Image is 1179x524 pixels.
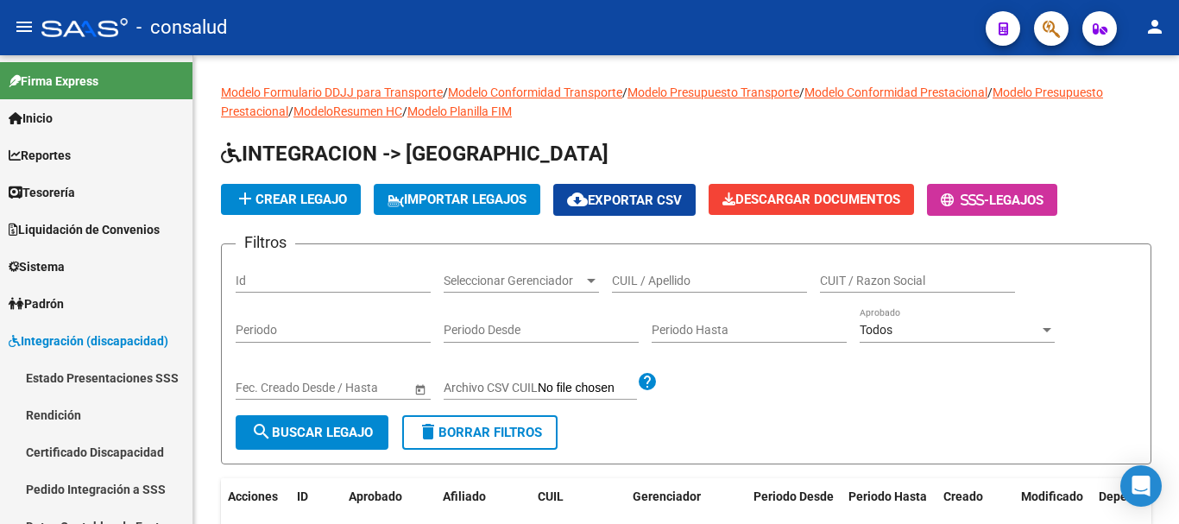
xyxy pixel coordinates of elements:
a: Modelo Presupuesto Transporte [627,85,799,99]
span: Aprobado [349,489,402,503]
a: Modelo Conformidad Prestacional [804,85,987,99]
span: Inicio [9,109,53,128]
mat-icon: delete [418,421,438,442]
div: Open Intercom Messenger [1120,465,1162,507]
button: IMPORTAR LEGAJOS [374,184,540,215]
button: Borrar Filtros [402,415,558,450]
span: Descargar Documentos [722,192,900,207]
mat-icon: search [251,421,272,442]
span: Crear Legajo [235,192,347,207]
span: Tesorería [9,183,75,202]
a: ModeloResumen HC [293,104,402,118]
span: Liquidación de Convenios [9,220,160,239]
span: Dependencia [1099,489,1171,503]
span: Firma Express [9,72,98,91]
span: Archivo CSV CUIL [444,381,538,395]
span: Periodo Desde [753,489,834,503]
span: Exportar CSV [567,193,682,208]
span: Afiliado [443,489,486,503]
span: Borrar Filtros [418,425,542,440]
span: Reportes [9,146,71,165]
span: Creado [943,489,983,503]
button: Buscar Legajo [236,415,388,450]
mat-icon: add [235,188,255,209]
span: CUIL [538,489,564,503]
span: ID [297,489,308,503]
span: - consalud [136,9,227,47]
button: Exportar CSV [553,184,696,216]
span: Sistema [9,257,65,276]
button: Descargar Documentos [709,184,914,215]
input: Fecha fin [313,381,398,395]
mat-icon: help [637,371,658,392]
a: Modelo Planilla FIM [407,104,512,118]
span: Legajos [989,193,1043,208]
span: Buscar Legajo [251,425,373,440]
a: Modelo Conformidad Transporte [448,85,622,99]
span: INTEGRACION -> [GEOGRAPHIC_DATA] [221,142,608,166]
span: Integración (discapacidad) [9,331,168,350]
span: Acciones [228,489,278,503]
span: Modificado [1021,489,1083,503]
h3: Filtros [236,230,295,255]
button: -Legajos [927,184,1057,216]
span: Periodo Hasta [848,489,927,503]
mat-icon: person [1144,16,1165,37]
input: Archivo CSV CUIL [538,381,637,396]
span: Padrón [9,294,64,313]
span: Todos [860,323,892,337]
button: Open calendar [411,380,429,398]
button: Crear Legajo [221,184,361,215]
span: Gerenciador [633,489,701,503]
mat-icon: menu [14,16,35,37]
span: Seleccionar Gerenciador [444,274,583,288]
span: - [941,193,989,208]
span: IMPORTAR LEGAJOS [388,192,526,207]
a: Modelo Formulario DDJJ para Transporte [221,85,443,99]
mat-icon: cloud_download [567,189,588,210]
input: Fecha inicio [236,381,299,395]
